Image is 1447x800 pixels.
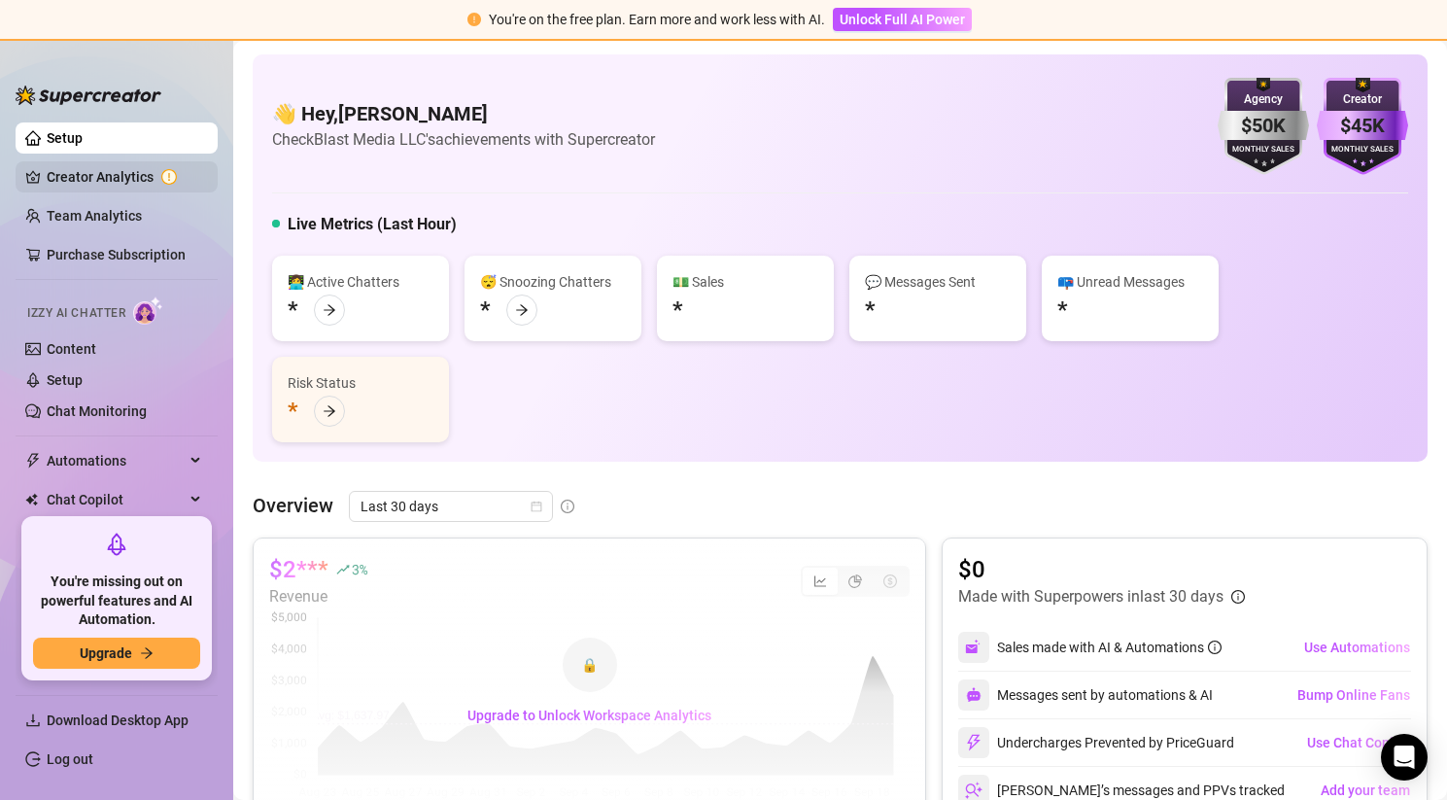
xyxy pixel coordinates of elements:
a: Setup [47,130,83,146]
a: Purchase Subscription [47,239,202,270]
span: info-circle [1208,641,1222,654]
a: Content [47,341,96,357]
div: Monthly Sales [1218,144,1309,157]
div: $50K [1218,111,1309,141]
span: calendar [531,501,542,512]
div: Agency [1218,90,1309,109]
button: Use Chat Copilot [1306,727,1411,758]
div: 🔒 [563,638,617,692]
span: exclamation-circle [467,13,481,26]
div: 👩‍💻 Active Chatters [288,271,433,293]
img: Chat Copilot [25,493,38,506]
a: Unlock Full AI Power [833,12,972,27]
div: 💵 Sales [672,271,818,293]
img: purple-badge-B9DA21FR.svg [1317,78,1408,175]
span: Add your team [1321,783,1410,798]
a: Team Analytics [47,208,142,224]
button: Unlock Full AI Power [833,8,972,31]
h4: 👋 Hey, [PERSON_NAME] [272,100,655,127]
img: svg%3e [966,687,982,703]
span: Use Chat Copilot [1307,735,1410,750]
div: Open Intercom Messenger [1381,734,1428,781]
span: Upgrade to Unlock Workspace Analytics [467,708,711,723]
span: info-circle [1231,590,1245,604]
a: Creator Analytics exclamation-circle [47,161,202,192]
span: You're missing out on powerful features and AI Automation. [33,573,200,630]
span: arrow-right [323,303,336,317]
img: logo-BBDzfeDw.svg [16,86,161,105]
span: arrow-right [140,646,154,660]
span: Automations [47,445,185,476]
div: Sales made with AI & Automations [997,637,1222,658]
a: Setup [47,372,83,388]
h5: Live Metrics (Last Hour) [288,213,457,236]
span: Download Desktop App [47,713,189,728]
a: Chat Monitoring [47,403,147,419]
div: 📪 Unread Messages [1057,271,1203,293]
span: download [25,713,41,728]
span: thunderbolt [25,453,41,469]
span: arrow-right [323,404,336,418]
div: 💬 Messages Sent [865,271,1011,293]
button: Bump Online Fans [1296,679,1411,711]
img: svg%3e [965,782,982,799]
div: $45K [1317,111,1408,141]
span: Chat Copilot [47,484,185,515]
span: Bump Online Fans [1297,687,1410,703]
button: Upgradearrow-right [33,638,200,669]
span: Last 30 days [361,492,541,521]
article: $0 [958,554,1245,585]
span: info-circle [561,500,574,513]
div: Risk Status [288,372,433,394]
article: Check Blast Media LLC's achievements with Supercreator [272,127,655,152]
span: rocket [105,533,128,556]
div: Undercharges Prevented by PriceGuard [958,727,1234,758]
button: Upgrade to Unlock Workspace Analytics [452,700,727,731]
img: AI Chatter [133,296,163,325]
span: You're on the free plan. Earn more and work less with AI. [489,12,825,27]
div: Monthly Sales [1317,144,1408,157]
div: Messages sent by automations & AI [958,679,1213,711]
article: Made with Superpowers in last 30 days [958,585,1223,609]
img: svg%3e [965,734,982,751]
div: 😴 Snoozing Chatters [480,271,626,293]
button: Use Automations [1303,632,1411,663]
span: Unlock Full AI Power [840,12,965,27]
img: silver-badge-roxG0hHS.svg [1218,78,1309,175]
span: arrow-right [515,303,529,317]
a: Log out [47,751,93,767]
span: Izzy AI Chatter [27,304,125,323]
img: svg%3e [965,639,982,656]
span: Use Automations [1304,640,1410,655]
div: Creator [1317,90,1408,109]
article: Overview [253,491,333,520]
span: Upgrade [80,645,132,661]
